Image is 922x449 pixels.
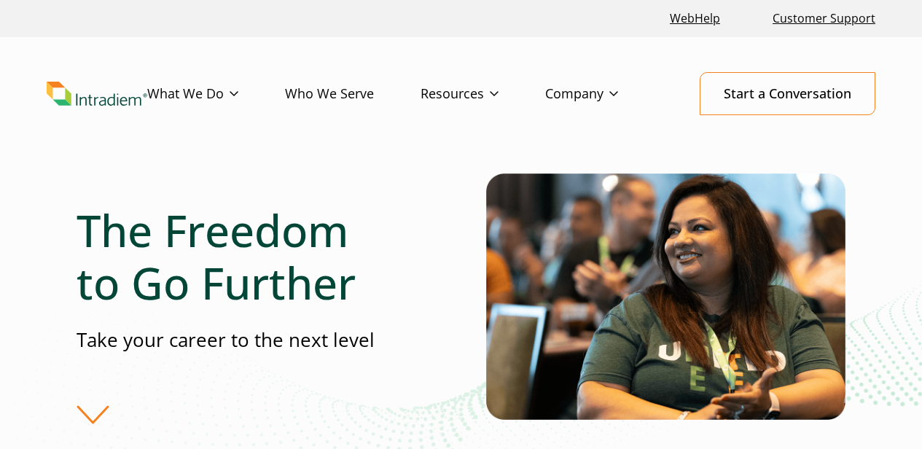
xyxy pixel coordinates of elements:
[77,204,396,309] h1: The Freedom to Go Further
[47,82,147,106] img: Intradiem
[421,73,545,115] a: Resources
[285,73,421,115] a: Who We Serve
[47,82,147,106] a: Link to homepage of Intradiem
[545,73,665,115] a: Company
[147,73,285,115] a: What We Do
[77,327,396,354] p: Take your career to the next level
[664,3,726,34] a: Link opens in a new window
[767,3,881,34] a: Customer Support
[700,72,875,115] a: Start a Conversation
